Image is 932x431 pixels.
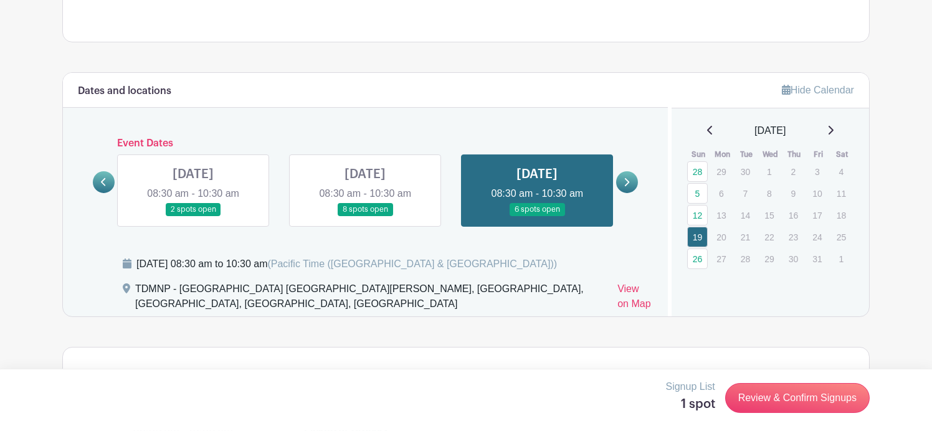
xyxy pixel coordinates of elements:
[782,148,807,161] th: Thu
[831,227,852,247] p: 25
[759,227,779,247] p: 22
[687,205,708,225] a: 12
[806,148,830,161] th: Fri
[783,249,804,268] p: 30
[115,138,616,149] h6: Event Dates
[735,162,756,181] p: 30
[710,148,735,161] th: Mon
[807,162,827,181] p: 3
[831,184,852,203] p: 11
[759,249,779,268] p: 29
[783,206,804,225] p: 16
[754,123,786,138] span: [DATE]
[711,206,731,225] p: 13
[782,85,854,95] a: Hide Calendar
[735,227,756,247] p: 21
[735,148,759,161] th: Tue
[711,227,731,247] p: 20
[783,227,804,247] p: 23
[831,206,852,225] p: 18
[687,161,708,182] a: 28
[783,162,804,181] p: 2
[711,162,731,181] p: 29
[759,162,779,181] p: 1
[807,227,827,247] p: 24
[135,282,607,316] div: TDMNP - [GEOGRAPHIC_DATA] [GEOGRAPHIC_DATA][PERSON_NAME], [GEOGRAPHIC_DATA], [GEOGRAPHIC_DATA], [...
[687,227,708,247] a: 19
[725,383,870,413] a: Review & Confirm Signups
[759,184,779,203] p: 8
[735,184,756,203] p: 7
[687,183,708,204] a: 5
[735,206,756,225] p: 14
[807,249,827,268] p: 31
[783,184,804,203] p: 9
[711,249,731,268] p: 27
[617,282,652,316] a: View on Map
[711,184,731,203] p: 6
[807,184,827,203] p: 10
[136,257,557,272] div: [DATE] 08:30 am to 10:30 am
[687,148,711,161] th: Sun
[267,258,557,269] span: (Pacific Time ([GEOGRAPHIC_DATA] & [GEOGRAPHIC_DATA]))
[759,206,779,225] p: 15
[666,379,715,394] p: Signup List
[831,162,852,181] p: 4
[687,249,708,269] a: 26
[830,148,855,161] th: Sat
[735,249,756,268] p: 28
[807,206,827,225] p: 17
[831,249,852,268] p: 1
[666,397,715,412] h5: 1 spot
[758,148,782,161] th: Wed
[78,85,171,97] h6: Dates and locations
